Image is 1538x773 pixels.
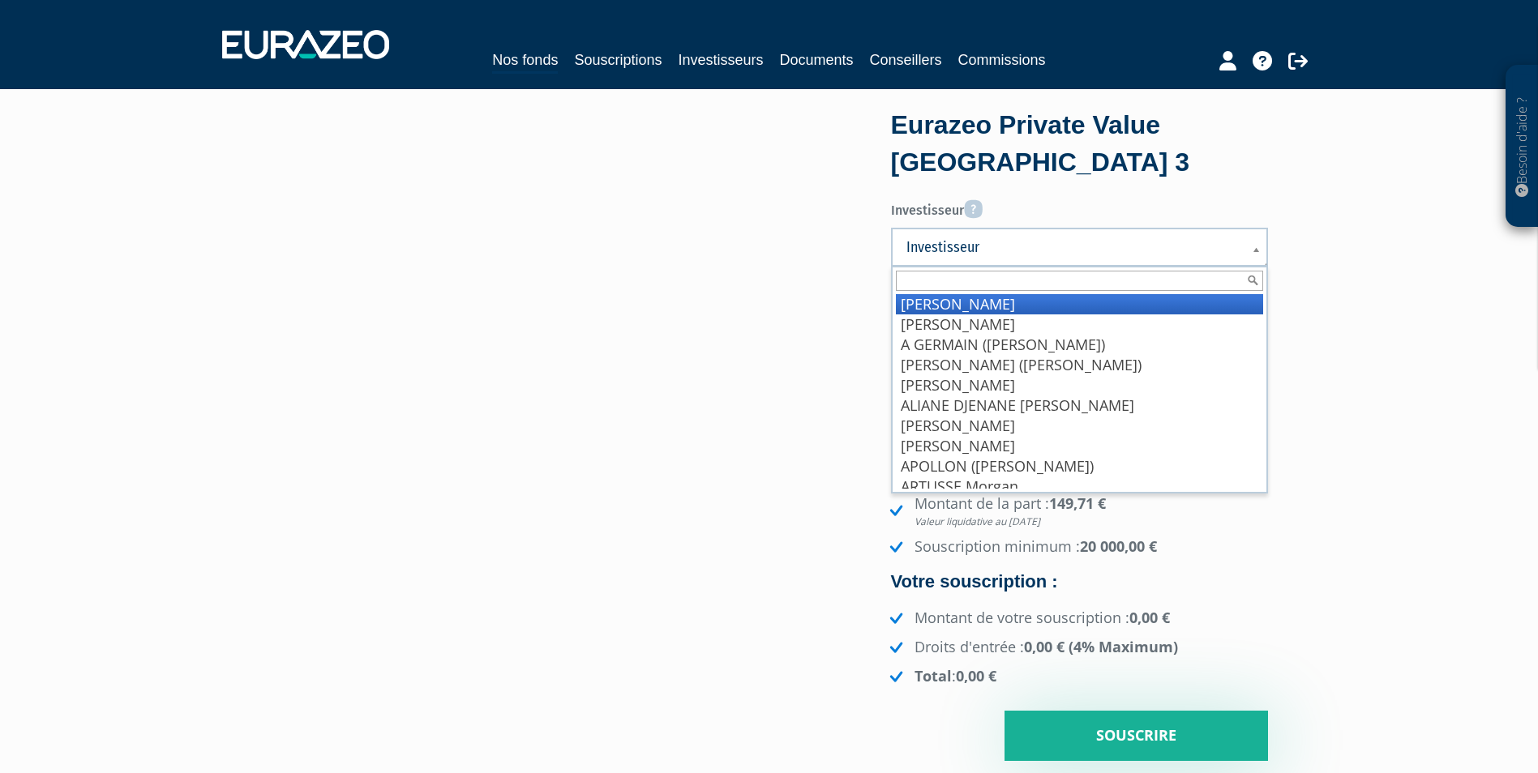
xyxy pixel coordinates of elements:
[886,666,1268,687] li: :
[886,608,1268,629] li: Montant de votre souscription :
[1513,74,1532,220] p: Besoin d'aide ?
[1129,608,1170,627] strong: 0,00 €
[915,666,952,685] strong: Total
[891,194,1268,220] label: Investisseur
[956,666,996,685] strong: 0,00 €
[896,456,1263,476] li: APOLLON ([PERSON_NAME])
[896,355,1263,375] li: [PERSON_NAME] ([PERSON_NAME])
[896,335,1263,355] li: A GERMAIN ([PERSON_NAME])
[906,237,1232,257] span: Investisseur
[958,49,1046,71] a: Commissions
[271,113,844,436] iframe: YouTube video player
[1024,637,1178,656] strong: 0,00 € (4% Maximum)
[891,572,1268,591] h4: Votre souscription :
[1005,711,1268,761] input: Souscrire
[896,375,1263,395] li: [PERSON_NAME]
[492,49,558,74] a: Nos fonds
[886,493,1268,528] li: Montant de la part :
[222,30,389,59] img: 1732889491-logotype_eurazeo_blanc_rvb.png
[896,314,1263,335] li: [PERSON_NAME]
[780,49,854,71] a: Documents
[896,436,1263,456] li: [PERSON_NAME]
[915,493,1268,528] strong: 149,71 €
[891,107,1268,181] div: Eurazeo Private Value [GEOGRAPHIC_DATA] 3
[896,416,1263,436] li: [PERSON_NAME]
[896,476,1263,497] li: ARTUSSE Morgan
[886,637,1268,658] li: Droits d'entrée :
[574,49,662,71] a: Souscriptions
[1080,536,1157,556] strong: 20 000,00 €
[915,515,1268,528] em: Valeur liquidative au [DATE]
[870,49,942,71] a: Conseillers
[896,395,1263,416] li: ALIANE DJENANE [PERSON_NAME]
[896,294,1263,314] li: [PERSON_NAME]
[678,49,763,71] a: Investisseurs
[886,536,1268,557] li: Souscription minimum :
